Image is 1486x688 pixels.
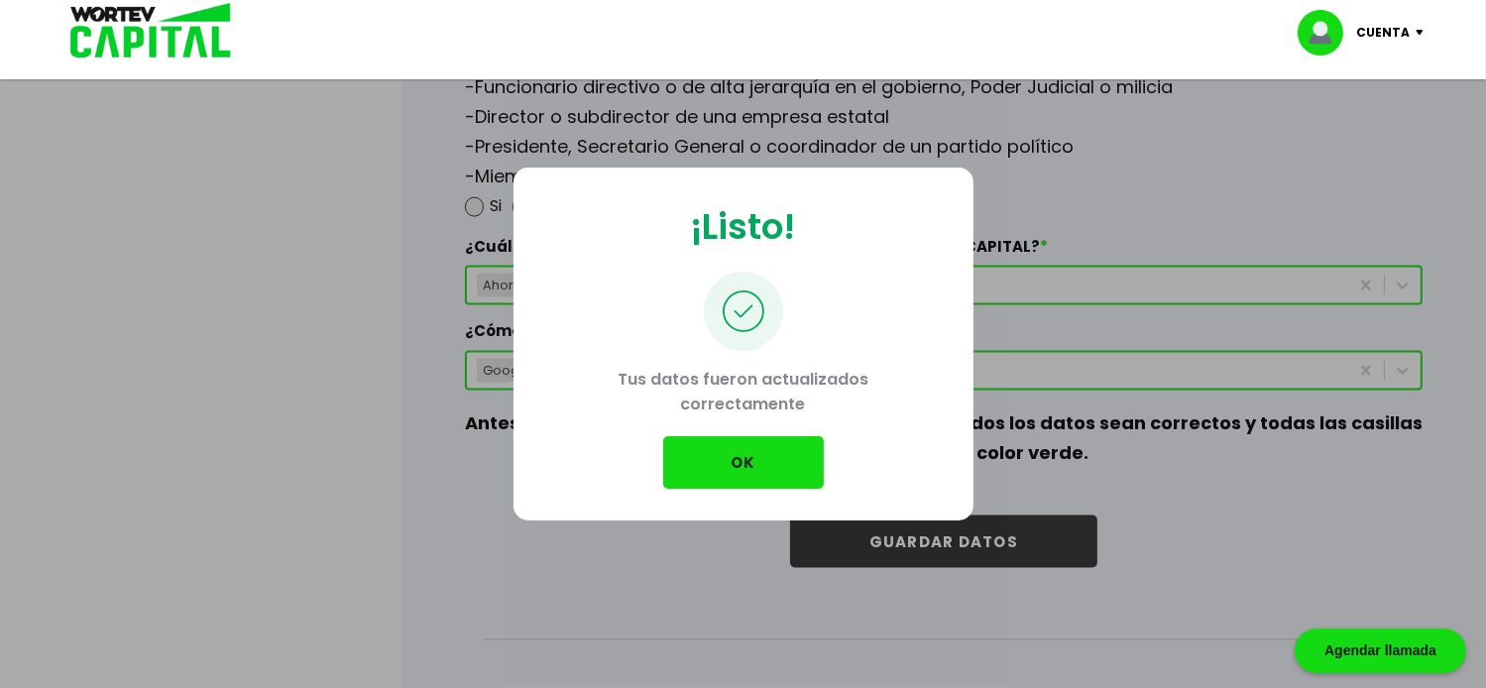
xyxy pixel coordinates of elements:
[704,272,783,351] img: palomita
[1298,10,1357,56] img: profile-image
[691,199,796,254] p: ¡Listo!
[663,436,824,489] button: OK
[1411,30,1437,36] img: icon-down
[1295,629,1466,673] div: Agendar llamada
[545,351,942,436] p: Tus datos fueron actualizados correctamente
[1357,18,1411,48] p: Cuenta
